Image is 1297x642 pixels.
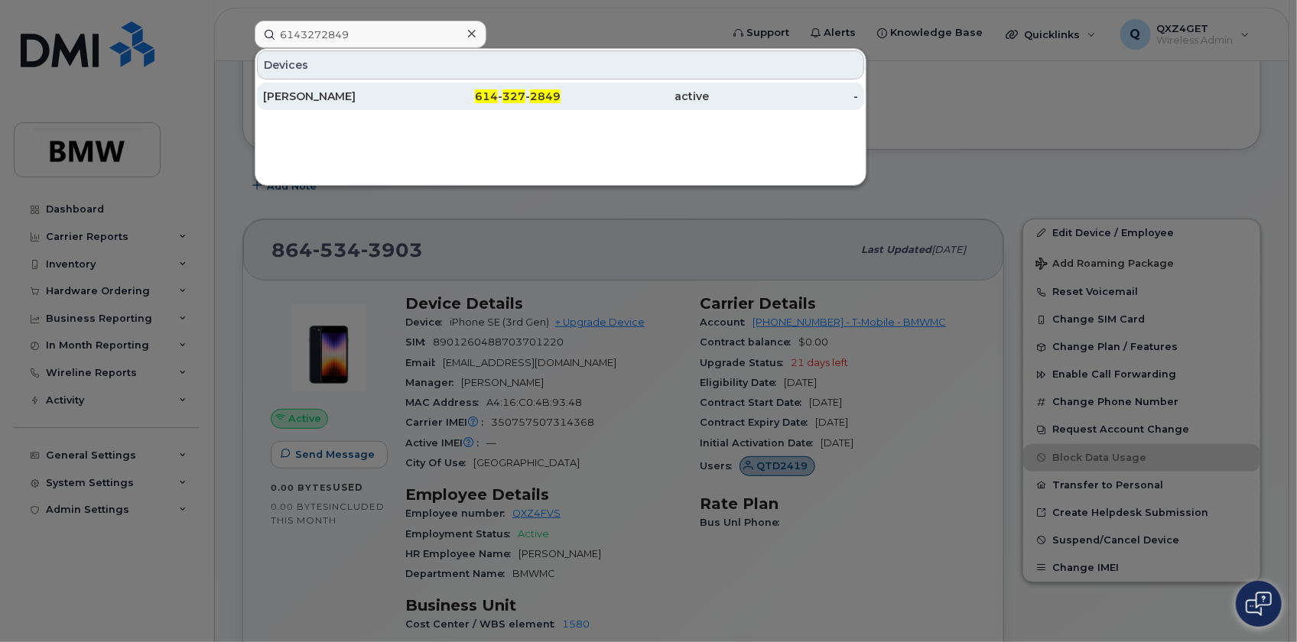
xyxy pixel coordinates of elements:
[1246,592,1272,616] img: Open chat
[257,83,864,110] a: [PERSON_NAME]614-327-2849active-
[710,89,859,104] div: -
[475,89,498,103] span: 614
[263,89,412,104] div: [PERSON_NAME]
[257,50,864,79] div: Devices
[502,89,525,103] span: 327
[255,21,486,48] input: Find something...
[561,89,710,104] div: active
[412,89,561,104] div: - -
[530,89,561,103] span: 2849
